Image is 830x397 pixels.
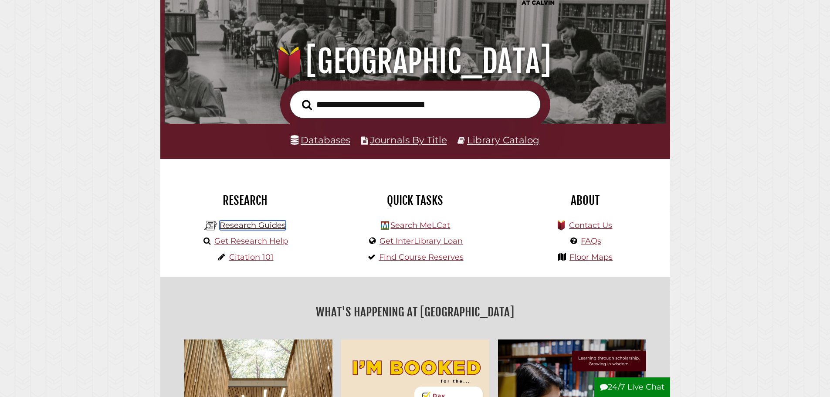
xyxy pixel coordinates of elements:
a: Databases [291,134,350,146]
a: Get Research Help [214,236,288,246]
i: Search [302,99,312,110]
a: Get InterLibrary Loan [379,236,463,246]
h2: Quick Tasks [337,193,494,208]
h2: Research [167,193,324,208]
a: Journals By Title [370,134,447,146]
h2: What's Happening at [GEOGRAPHIC_DATA] [167,302,664,322]
a: Library Catalog [467,134,539,146]
a: FAQs [581,236,601,246]
a: Research Guides [220,221,286,230]
a: Citation 101 [229,252,274,262]
img: Hekman Library Logo [204,219,217,232]
h1: [GEOGRAPHIC_DATA] [177,42,653,81]
img: Hekman Library Logo [381,221,389,230]
a: Contact Us [569,221,612,230]
a: Search MeLCat [390,221,450,230]
button: Search [298,97,316,113]
a: Floor Maps [569,252,613,262]
a: Find Course Reserves [379,252,464,262]
h2: About [507,193,664,208]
